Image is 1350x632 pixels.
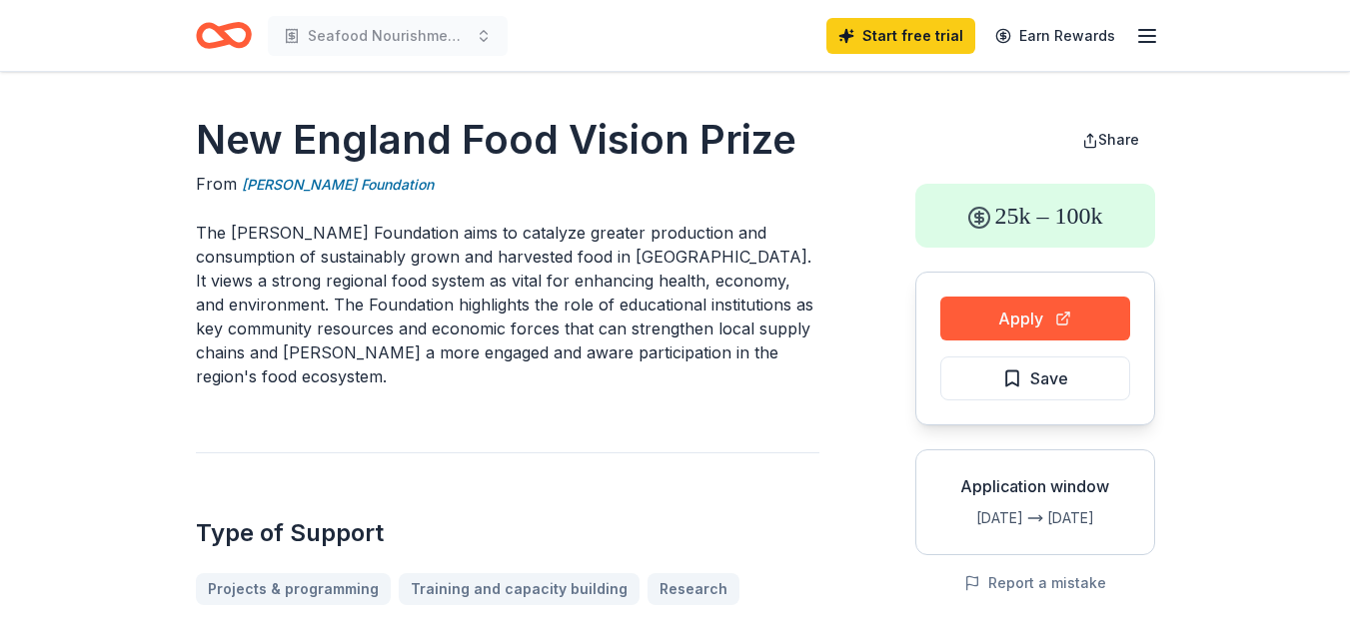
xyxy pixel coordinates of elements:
[196,517,819,549] h2: Type of Support
[1030,365,1068,391] span: Save
[242,173,434,197] a: [PERSON_NAME] Foundation
[1047,506,1138,530] div: [DATE]
[648,573,739,605] a: Research
[1098,131,1139,148] span: Share
[196,573,391,605] a: Projects & programming
[308,24,468,48] span: Seafood Nourishment Program
[940,297,1130,340] button: Apply
[826,18,975,54] a: Start free trial
[399,573,640,605] a: Training and capacity building
[196,12,252,59] a: Home
[932,474,1138,498] div: Application window
[196,221,819,388] p: The [PERSON_NAME] Foundation aims to catalyze greater production and consumption of sustainably g...
[932,506,1023,530] div: [DATE]
[915,184,1155,248] div: 25k – 100k
[196,172,819,197] div: From
[268,16,508,56] button: Seafood Nourishment Program
[940,356,1130,400] button: Save
[983,18,1127,54] a: Earn Rewards
[1066,120,1155,160] button: Share
[196,112,819,168] h1: New England Food Vision Prize
[964,571,1106,595] button: Report a mistake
